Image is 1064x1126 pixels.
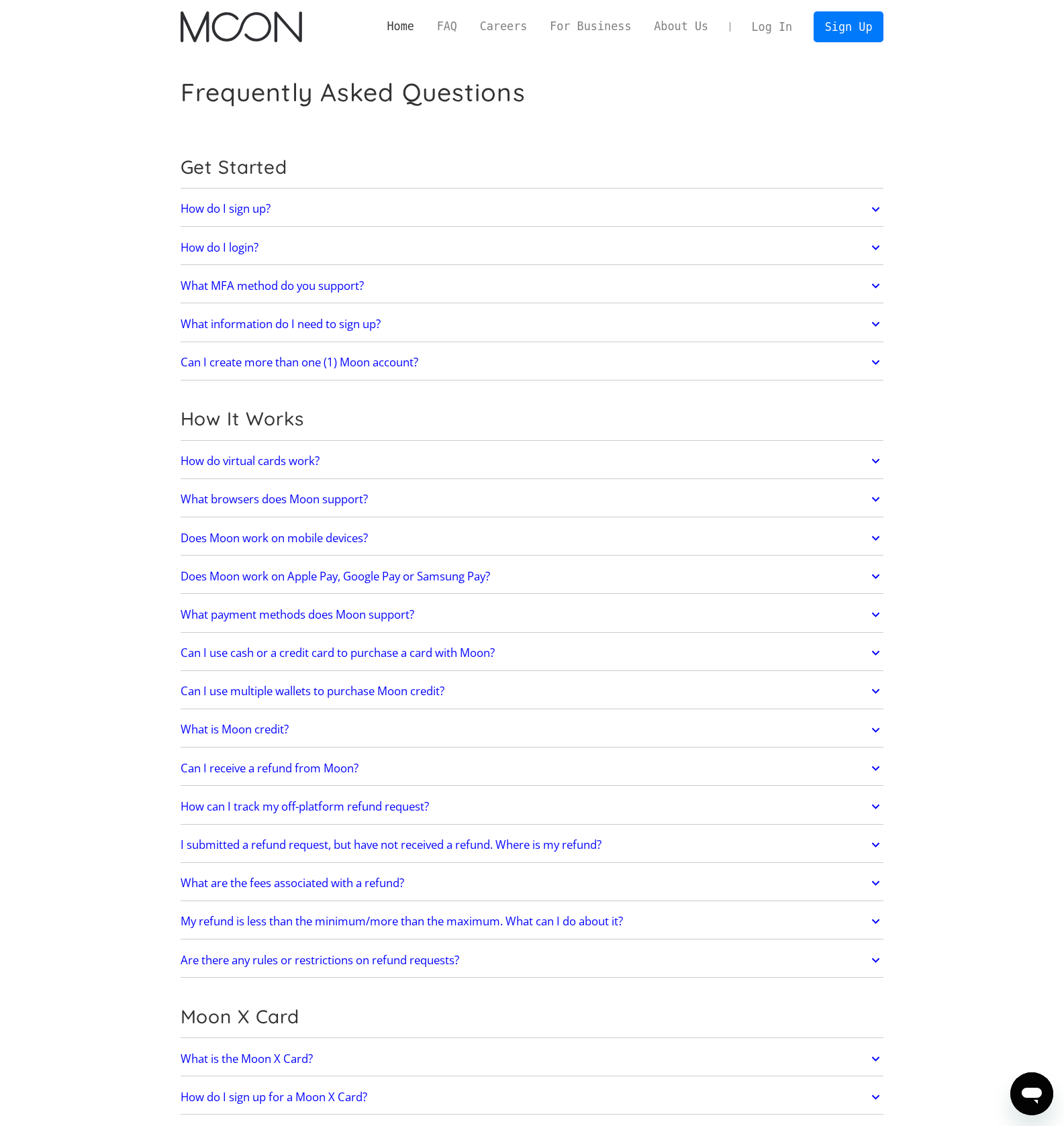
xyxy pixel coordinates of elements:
h2: What is the Moon X Card? [181,1052,313,1066]
h2: Are there any rules or restrictions on refund requests? [181,954,459,967]
h2: What browsers does Moon support? [181,493,368,506]
h2: Get Started [181,156,884,178]
h2: Can I receive a refund from Moon? [181,762,358,775]
a: home [181,11,302,42]
h2: Can I use multiple wallets to purchase Moon credit? [181,684,444,698]
h2: How It Works [181,407,884,430]
a: What is the Moon X Card? [181,1045,884,1073]
a: About Us [642,18,720,35]
a: For Business [538,18,642,35]
a: Can I use multiple wallets to purchase Moon credit? [181,677,884,705]
h1: Frequently Asked Questions [181,77,526,107]
h2: Can I create more than one (1) Moon account? [181,356,418,369]
a: Are there any rules or restrictions on refund requests? [181,946,884,974]
h2: What information do I need to sign up? [181,317,381,331]
a: Does Moon work on mobile devices? [181,524,884,552]
a: Log In [740,12,804,42]
a: Careers [469,18,538,35]
img: Moon Logo [181,11,302,42]
a: What information do I need to sign up? [181,310,884,338]
h2: What are the fees associated with a refund? [181,876,404,890]
a: What browsers does Moon support? [181,485,884,513]
h2: How do I sign up for a Moon X Card? [181,1090,367,1104]
a: Sign Up [814,11,883,42]
h2: I submitted a refund request, but have not received a refund. Where is my refund? [181,838,601,852]
a: How do virtual cards work? [181,447,884,475]
h2: What payment methods does Moon support? [181,608,414,621]
a: What is Moon credit? [181,716,884,744]
h2: What MFA method do you support? [181,279,364,293]
h2: Can I use cash or a credit card to purchase a card with Moon? [181,646,495,660]
a: How do I login? [181,234,884,262]
iframe: Button to launch messaging window [1010,1072,1053,1115]
a: Does Moon work on Apple Pay, Google Pay or Samsung Pay? [181,562,884,591]
a: FAQ [426,18,469,35]
h2: Does Moon work on Apple Pay, Google Pay or Samsung Pay? [181,570,490,583]
a: How can I track my off-platform refund request? [181,792,884,821]
a: How do I sign up? [181,195,884,223]
h2: How do virtual cards work? [181,454,320,468]
a: What payment methods does Moon support? [181,601,884,629]
a: Can I receive a refund from Moon? [181,754,884,782]
a: I submitted a refund request, but have not received a refund. Where is my refund? [181,831,884,859]
h2: Does Moon work on mobile devices? [181,531,368,545]
a: My refund is less than the minimum/more than the maximum. What can I do about it? [181,908,884,936]
a: What are the fees associated with a refund? [181,869,884,897]
a: Can I use cash or a credit card to purchase a card with Moon? [181,639,884,667]
a: Home [376,18,426,35]
h2: How do I login? [181,241,258,254]
a: Can I create more than one (1) Moon account? [181,348,884,376]
h2: My refund is less than the minimum/more than the maximum. What can I do about it? [181,915,623,928]
h2: How can I track my off-platform refund request? [181,800,429,813]
a: How do I sign up for a Moon X Card? [181,1083,884,1111]
h2: Moon X Card [181,1005,884,1028]
h2: What is Moon credit? [181,723,289,736]
a: What MFA method do you support? [181,272,884,300]
h2: How do I sign up? [181,202,271,215]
